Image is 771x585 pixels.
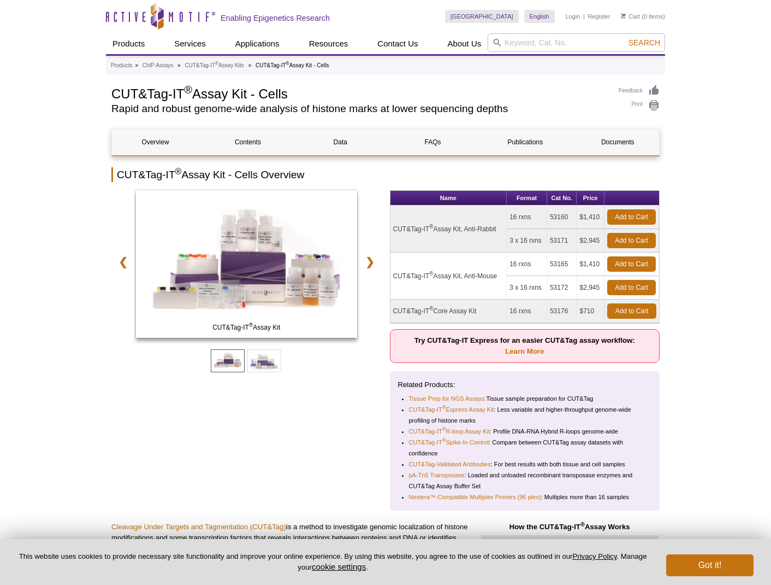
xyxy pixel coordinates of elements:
a: ❯ [358,249,382,274]
td: 53172 [547,276,577,300]
a: Privacy Policy [572,552,616,560]
td: 3 x 16 rxns [507,229,547,253]
img: CUT&Tag-IT Assay Kit [136,190,357,338]
img: Your Cart [621,13,626,19]
a: Data [297,129,384,155]
sup: ® [184,84,192,96]
p: This website uses cookies to provide necessary site functionality and improve your online experie... [17,552,648,572]
h2: Enabling Epigenetics Research [221,13,330,23]
li: CUT&Tag-IT Assay Kit - Cells [256,62,329,68]
td: CUT&Tag-IT Assay Kit, Anti-Rabbit [390,206,507,253]
td: $710 [577,300,604,323]
td: 16 rxns [507,206,547,229]
h1: CUT&Tag-IT Assay Kit - Cells [111,85,608,101]
td: 16 rxns [507,300,547,323]
th: Name [390,191,507,206]
li: : Loaded and unloaded recombinant transposase enzymes and CUT&Tag Assay Buffer Set [409,470,643,492]
a: Print [619,100,660,112]
li: » [177,62,181,68]
td: 3 x 16 rxns [507,276,547,300]
a: FAQs [389,129,476,155]
button: Got it! [666,554,754,576]
sup: ® [429,271,433,277]
span: Search [628,38,660,47]
li: | [583,10,585,23]
a: Resources [303,33,355,54]
a: Register [588,13,610,20]
sup: ® [442,427,446,432]
a: CUT&Tag-IT®Assay Kits [185,61,244,71]
a: [GEOGRAPHIC_DATA] [445,10,519,23]
a: Applications [229,33,286,54]
sup: ® [442,405,446,411]
a: ❮ [111,249,135,274]
li: : For best results with both tissue and cell samples [409,459,643,470]
a: CUT&Tag-IT®R-loop Assay Kit [409,426,490,437]
sup: ® [215,61,218,66]
li: (0 items) [621,10,665,23]
a: Add to Cart [607,280,656,295]
a: CUT&Tag-IT®Spike-In Control [409,437,489,448]
a: CUT&Tag-IT®Express Assay Kit [409,404,494,415]
a: pA-Tn5 Transposase [409,470,465,481]
p: Related Products: [398,379,652,390]
a: English [524,10,555,23]
a: Documents [574,129,661,155]
th: Format [507,191,547,206]
a: Add to Cart [607,303,656,319]
sup: ® [580,521,585,528]
a: Add to Cart [607,256,656,272]
sup: ® [175,167,182,176]
button: cookie settings [312,562,366,571]
span: CUT&Tag-IT Assay Kit [138,322,354,333]
td: CUT&Tag-IT Assay Kit, Anti-Mouse [390,253,507,300]
a: Contact Us [371,33,424,54]
sup: ® [429,224,433,230]
sup: ® [286,61,289,66]
a: Nextera™-Compatible Multiplex Primers (96 plex) [409,492,541,502]
td: 53160 [547,206,577,229]
li: » [135,62,138,68]
a: Contents [204,129,291,155]
sup: ® [442,438,446,443]
a: Login [566,13,580,20]
a: Products [111,61,132,71]
h2: CUT&Tag-IT Assay Kit - Cells Overview [111,167,660,182]
td: $2,945 [577,229,604,253]
li: » [248,62,252,68]
a: Publications [482,129,568,155]
a: ChIP Assays [143,61,174,71]
h2: Rapid and robust genome-wide analysis of histone marks at lower sequencing depths [111,104,608,114]
a: Products [106,33,151,54]
td: $1,410 [577,253,604,276]
a: CUT&Tag-IT Assay Kit [136,190,357,341]
sup: ® [249,322,253,328]
li: : Compare between CUT&Tag assay datasets with confidence [409,437,643,459]
strong: Try CUT&Tag-IT Express for an easier CUT&Tag assay workflow: [414,336,635,355]
a: CUT&Tag-Validated Antibodies [409,459,491,470]
a: Feedback [619,85,660,97]
p: is a method to investigate genomic localization of histone modifications and some transcription f... [111,522,471,554]
td: $1,410 [577,206,604,229]
input: Keyword, Cat. No. [488,33,665,52]
a: Add to Cart [607,233,656,248]
strong: How the CUT&Tag-IT Assay Works [509,523,630,531]
li: : Profile DNA-RNA Hybrid R-loops genome-wide [409,426,643,437]
a: Overview [112,129,199,155]
a: About Us [441,33,488,54]
sup: ® [429,306,433,312]
a: Add to Cart [607,209,656,225]
li: : Multiplex more than 16 samples [409,492,643,502]
td: 53171 [547,229,577,253]
a: Learn More [505,347,544,355]
td: CUT&Tag-IT Core Assay Kit [390,300,507,323]
th: Price [577,191,604,206]
td: 53165 [547,253,577,276]
td: 53176 [547,300,577,323]
li: Tissue sample preparation for CUT&Tag [409,393,643,404]
li: : Less variable and higher-throughput genome-wide profiling of histone marks [409,404,643,426]
a: Cart [621,13,640,20]
td: $2,945 [577,276,604,300]
th: Cat No. [547,191,577,206]
td: 16 rxns [507,253,547,276]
